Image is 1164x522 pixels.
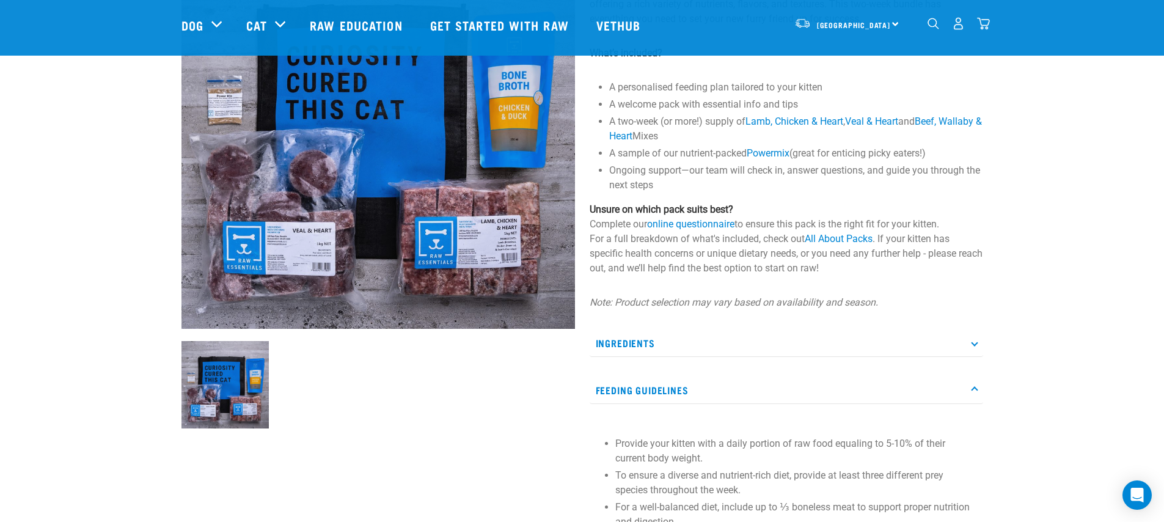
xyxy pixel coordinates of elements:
a: Raw Education [298,1,417,50]
p: Complete our to ensure this pack is the right fit for your kitten. For a full breakdown of what's... [590,202,983,276]
span: [GEOGRAPHIC_DATA] [817,23,891,27]
p: Provide your kitten with a daily portion of raw food equaling to 5-10% of their current body weight. [615,436,977,466]
a: All About Packs [805,233,873,244]
img: van-moving.png [794,18,811,29]
img: home-icon@2x.png [977,17,990,30]
li: Ongoing support—our team will check in, answer questions, and guide you through the next steps [609,163,983,193]
a: Vethub [584,1,656,50]
a: Powermix [747,147,789,159]
img: NSP Kitten Update [181,341,269,428]
a: Veal & Heart [845,116,898,127]
li: A two-week (or more!) supply of , and Mixes [609,114,983,144]
li: A welcome pack with essential info and tips [609,97,983,112]
li: A personalised feeding plan tailored to your kitten [609,80,983,95]
div: Open Intercom Messenger [1122,480,1152,510]
p: Ingredients [590,329,983,357]
li: A sample of our nutrient-packed (great for enticing picky eaters!) [609,146,983,161]
a: Cat [246,16,267,34]
img: user.png [952,17,965,30]
a: online questionnaire [647,218,734,230]
em: Note: Product selection may vary based on availability and season. [590,296,878,308]
p: To ensure a diverse and nutrient-rich diet, provide at least three different prey species through... [615,468,977,498]
p: Feeding Guidelines [590,377,983,404]
a: Dog [181,16,203,34]
img: home-icon-1@2x.png [928,18,939,29]
a: Get started with Raw [418,1,584,50]
strong: Unsure on which pack suits best? [590,204,733,215]
a: Lamb, Chicken & Heart [745,116,843,127]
